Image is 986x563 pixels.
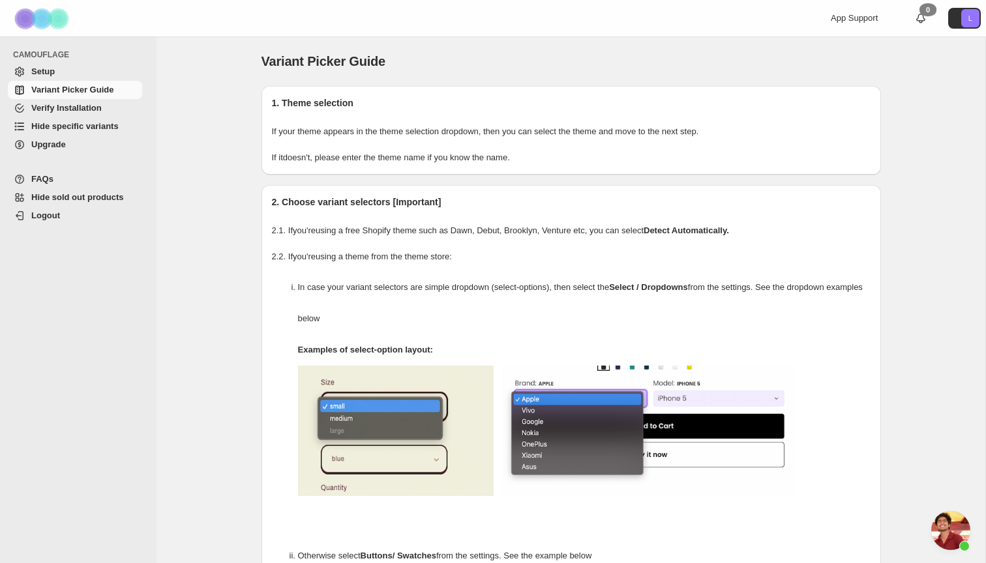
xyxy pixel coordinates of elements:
[8,117,142,136] a: Hide specific variants
[919,3,936,16] div: 0
[272,125,871,138] p: If your theme appears in the theme selection dropdown, then you can select the theme and move to ...
[31,103,102,113] span: Verify Installation
[31,139,66,149] span: Upgrade
[931,511,970,550] div: Open chat
[261,54,386,68] span: Variant Picker Guide
[31,85,113,94] span: Variant Picker Guide
[10,1,76,36] img: Camouflage
[31,210,60,220] span: Logout
[31,66,55,76] span: Setup
[914,12,927,25] a: 0
[644,225,729,235] strong: Detect Automatically.
[8,63,142,81] a: Setup
[968,14,972,22] text: L
[961,9,979,27] span: Avatar with initials L
[272,250,871,263] p: 2.2. If you're using a theme from the theme store:
[13,50,147,60] span: CAMOUFLAGE
[272,224,871,237] p: 2.1. If you're using a free Shopify theme such as Dawn, Debut, Brooklyn, Venture etc, you can select
[31,192,124,202] span: Hide sold out products
[500,366,794,496] img: camouflage-select-options-2
[831,13,878,23] span: App Support
[272,151,871,164] p: If it doesn't , please enter the theme name if you know the name.
[298,366,494,496] img: camouflage-select-options
[361,551,436,560] strong: Buttons/ Swatches
[609,282,688,292] strong: Select / Dropdowns
[8,81,142,99] a: Variant Picker Guide
[31,121,119,131] span: Hide specific variants
[272,195,871,209] h2: 2. Choose variant selectors [Important]
[298,272,871,334] p: In case your variant selectors are simple dropdown (select-options), then select the from the set...
[31,174,53,184] span: FAQs
[948,8,981,29] button: Avatar with initials L
[8,188,142,207] a: Hide sold out products
[8,99,142,117] a: Verify Installation
[298,345,433,354] strong: Examples of select-option layout:
[8,136,142,154] a: Upgrade
[272,96,871,109] h2: 1. Theme selection
[8,170,142,188] a: FAQs
[8,207,142,225] a: Logout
